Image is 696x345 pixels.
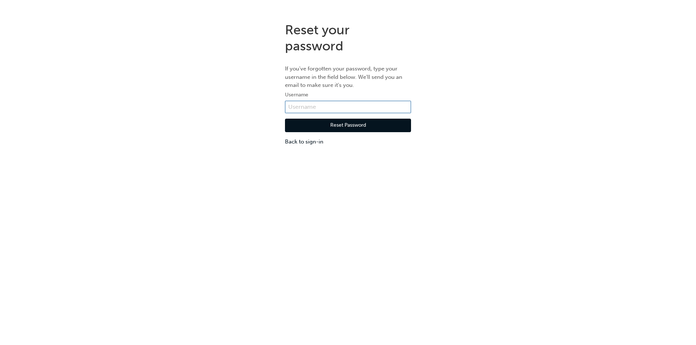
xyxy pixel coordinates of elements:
label: Username [285,91,411,99]
p: If you've forgotten your password, type your username in the field below. We'll send you an email... [285,65,411,89]
a: Back to sign-in [285,138,411,146]
h1: Reset your password [285,22,411,54]
input: Username [285,101,411,113]
button: Reset Password [285,119,411,133]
